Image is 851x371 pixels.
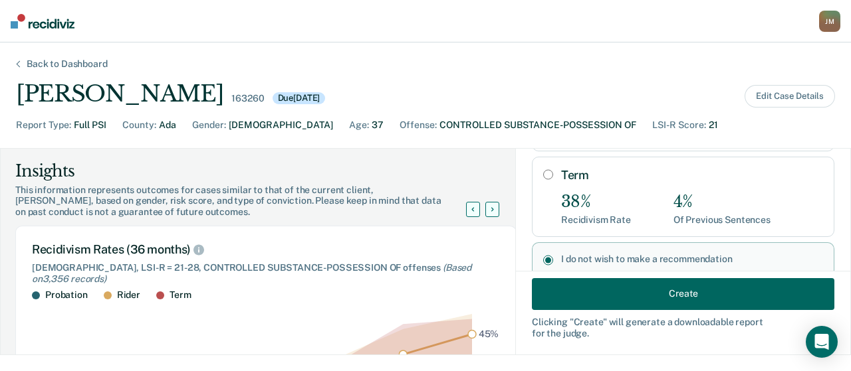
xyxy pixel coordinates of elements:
[561,214,631,226] div: Recidivism Rate
[673,192,771,212] div: 4%
[652,118,706,132] div: LSI-R Score :
[806,326,838,358] div: Open Intercom Messenger
[45,289,88,301] div: Probation
[170,289,191,301] div: Term
[372,118,384,132] div: 37
[122,118,156,132] div: County :
[229,118,333,132] div: [DEMOGRAPHIC_DATA]
[673,214,771,226] div: Of Previous Sentences
[16,118,71,132] div: Report Type :
[532,316,834,338] div: Clicking " Create " will generate a downloadable report for the judge.
[561,254,823,265] label: I do not wish to make a recommendation
[479,329,499,339] text: 45%
[192,118,226,132] div: Gender :
[349,118,369,132] div: Age :
[819,11,840,32] div: J M
[74,118,106,132] div: Full PSI
[15,185,482,218] div: This information represents outcomes for cases similar to that of the current client, [PERSON_NAM...
[231,93,264,104] div: 163260
[561,168,823,183] label: Term
[159,118,176,132] div: Ada
[561,192,631,212] div: 38%
[532,277,834,309] button: Create
[709,118,718,132] div: 21
[11,58,124,70] div: Back to Dashboard
[15,161,482,182] div: Insights
[400,118,437,132] div: Offense :
[117,289,140,301] div: Rider
[32,262,500,285] div: [DEMOGRAPHIC_DATA], LSI-R = 21-28, CONTROLLED SUBSTANCE-POSSESSION OF offenses
[439,118,636,132] div: CONTROLLED SUBSTANCE-POSSESSION OF
[745,85,835,108] button: Edit Case Details
[819,11,840,32] button: JM
[32,262,471,284] span: (Based on 3,356 records )
[16,80,223,108] div: [PERSON_NAME]
[273,92,326,104] div: Due [DATE]
[11,14,74,29] img: Recidiviz
[32,354,53,364] text: 40%
[32,242,500,257] div: Recidivism Rates (36 months)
